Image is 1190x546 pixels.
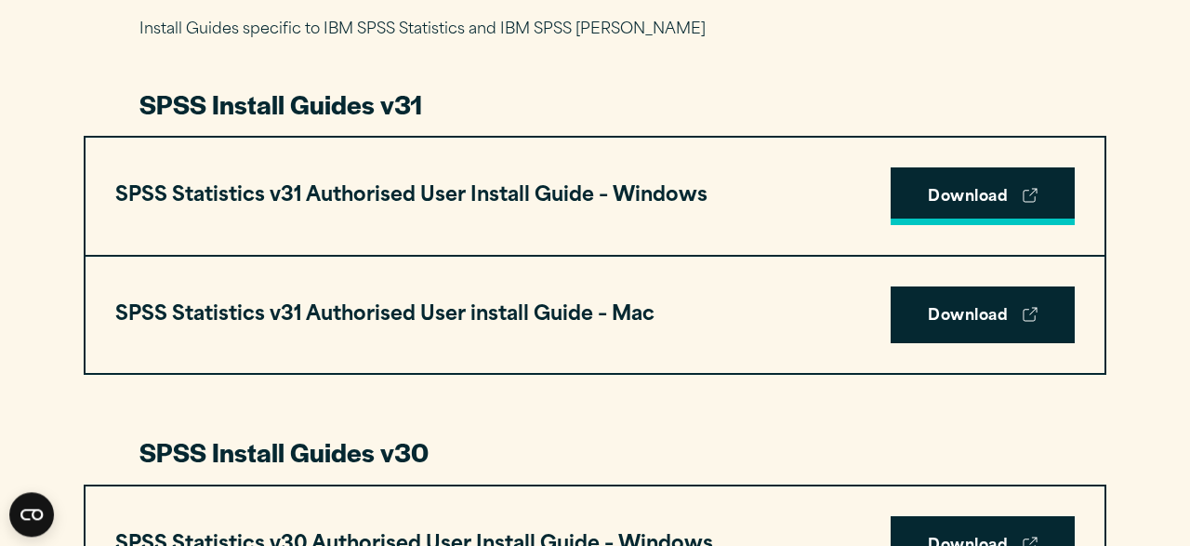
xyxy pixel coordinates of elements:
[115,298,654,333] h3: SPSS Statistics v31 Authorised User install Guide – Mac
[891,167,1075,225] a: Download
[9,492,54,537] button: Open CMP widget
[139,87,1051,122] h3: SPSS Install Guides v31
[891,286,1075,344] a: Download
[115,179,707,214] h3: SPSS Statistics v31 Authorised User Install Guide – Windows
[139,17,1051,44] p: Install Guides specific to IBM SPSS Statistics and IBM SPSS [PERSON_NAME]
[139,434,1051,470] h3: SPSS Install Guides v30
